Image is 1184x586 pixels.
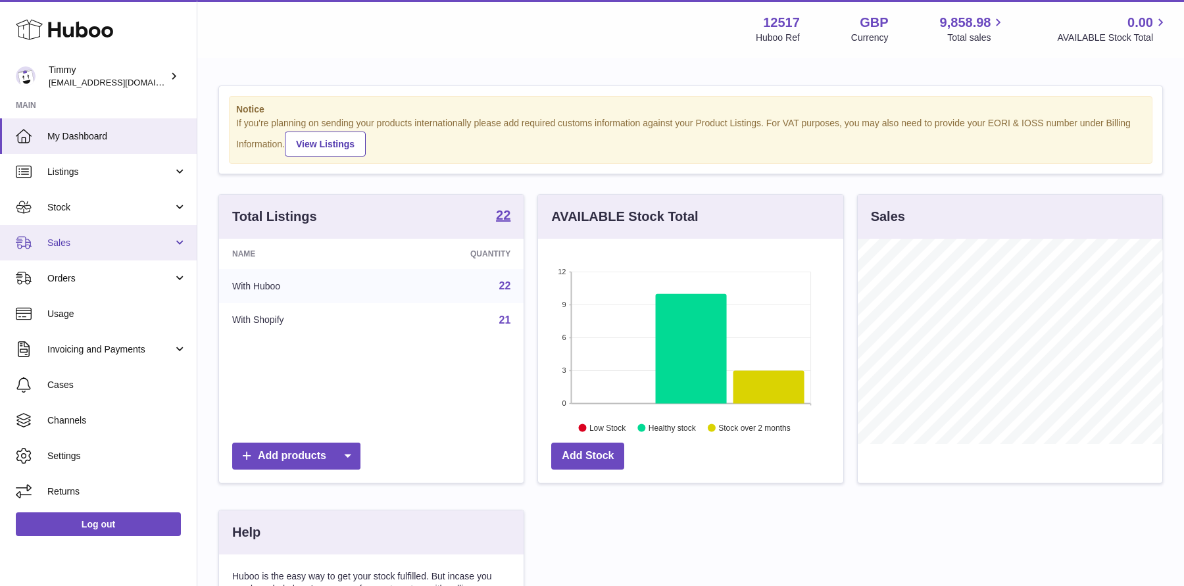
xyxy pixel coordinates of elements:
span: My Dashboard [47,130,187,143]
th: Name [219,239,383,269]
text: Low Stock [589,423,626,432]
a: 0.00 AVAILABLE Stock Total [1057,14,1168,44]
span: Usage [47,308,187,320]
text: 3 [562,366,566,374]
text: 12 [558,268,566,276]
a: 22 [496,208,510,224]
span: 9,858.98 [940,14,991,32]
span: Returns [47,485,187,498]
th: Quantity [383,239,524,269]
a: 9,858.98 Total sales [940,14,1006,44]
strong: GBP [860,14,888,32]
a: Log out [16,512,181,536]
span: Channels [47,414,187,427]
text: 9 [562,301,566,308]
span: Total sales [947,32,1006,44]
span: Settings [47,450,187,462]
span: Invoicing and Payments [47,343,173,356]
text: Healthy stock [649,423,697,432]
a: Add products [232,443,360,470]
div: Currency [851,32,889,44]
span: [EMAIL_ADDRESS][DOMAIN_NAME] [49,77,193,87]
a: 22 [499,280,511,291]
div: If you're planning on sending your products internationally please add required customs informati... [236,117,1145,157]
a: Add Stock [551,443,624,470]
a: View Listings [285,132,366,157]
a: 21 [499,314,511,326]
div: Huboo Ref [756,32,800,44]
div: Timmy [49,64,167,89]
td: With Shopify [219,303,383,337]
img: support@pumpkinproductivity.org [16,66,36,86]
h3: AVAILABLE Stock Total [551,208,698,226]
span: Stock [47,201,173,214]
td: With Huboo [219,269,383,303]
span: Orders [47,272,173,285]
h3: Help [232,524,260,541]
span: Sales [47,237,173,249]
strong: Notice [236,103,1145,116]
strong: 22 [496,208,510,222]
h3: Total Listings [232,208,317,226]
span: Listings [47,166,173,178]
h3: Sales [871,208,905,226]
text: Stock over 2 months [719,423,791,432]
span: Cases [47,379,187,391]
span: AVAILABLE Stock Total [1057,32,1168,44]
text: 0 [562,399,566,407]
text: 6 [562,333,566,341]
span: 0.00 [1127,14,1153,32]
strong: 12517 [763,14,800,32]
